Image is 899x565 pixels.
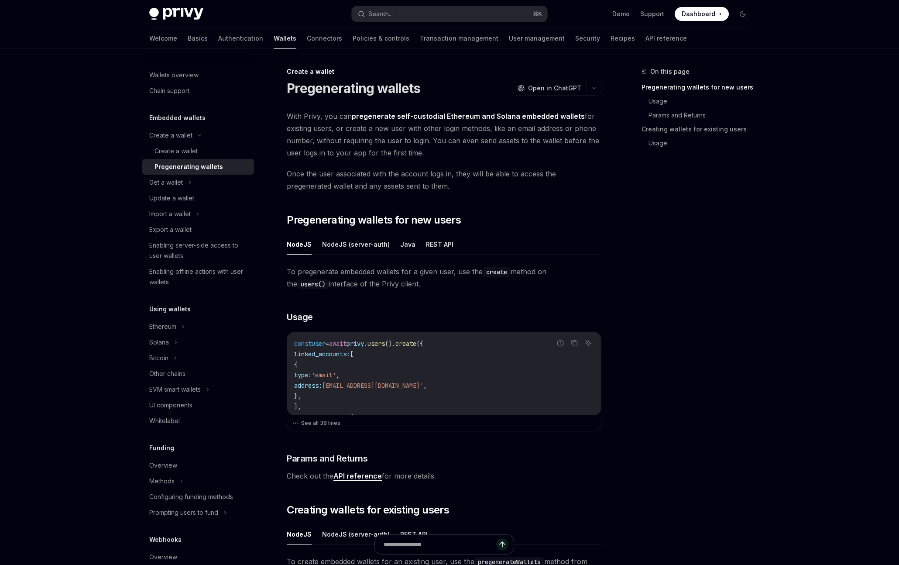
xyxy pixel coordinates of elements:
a: API reference [645,28,687,49]
span: On this page [650,66,690,77]
a: Dashboard [675,7,729,21]
button: Send message [496,538,508,551]
div: Search... [368,9,393,19]
div: Configuring funding methods [149,492,233,502]
div: Chain support [149,86,189,96]
div: Get a wallet [149,177,183,188]
span: Dashboard [682,10,715,18]
h5: Webhooks [149,534,182,545]
span: [ [350,350,353,358]
button: NodeJS (server-auth) [322,524,390,544]
a: Enabling server-side access to user wallets [142,238,254,264]
a: Create a wallet [142,143,254,159]
span: user [312,340,326,348]
a: Whitelabel [142,413,254,429]
span: To pregenerate embedded wallets for a given user, use the method on the interface of the Privy cl... [287,265,601,290]
span: Pregenerating wallets for new users [287,213,461,227]
a: Update a wallet [142,190,254,206]
a: Usage [649,94,757,108]
code: create [483,267,511,277]
span: await [329,340,347,348]
div: Methods [149,476,175,486]
a: Creating wallets for existing users [642,122,757,136]
a: Policies & controls [353,28,409,49]
span: , [336,371,340,379]
div: Solana [149,337,169,348]
a: Overview [142,549,254,565]
h5: Embedded wallets [149,113,206,123]
button: Ask AI [583,338,594,349]
span: users [367,340,385,348]
h5: Funding [149,443,174,453]
div: UI components [149,400,192,410]
h5: Using wallets [149,304,191,314]
span: ({ [416,340,423,348]
button: NodeJS [287,234,312,255]
span: , [423,382,427,389]
div: Enabling server-side access to user wallets [149,240,249,261]
div: Ethereum [149,321,176,332]
div: EVM smart wallets [149,384,201,395]
a: Enabling offline actions with user wallets [142,264,254,290]
button: Toggle dark mode [736,7,750,21]
div: Import a wallet [149,209,191,219]
span: ], [294,403,301,410]
span: 'email' [312,371,336,379]
a: Other chains [142,366,254,382]
span: Usage [287,311,313,323]
button: Java [400,234,415,255]
a: Connectors [307,28,342,49]
a: API reference [333,472,382,481]
div: Create a wallet [154,146,198,156]
div: Export a wallet [149,224,192,235]
div: Overview [149,460,177,471]
span: linked_accounts: [294,350,350,358]
a: Security [575,28,600,49]
a: Welcome [149,28,177,49]
span: const [294,340,312,348]
div: Pregenerating wallets [154,162,223,172]
a: Pregenerating wallets [142,159,254,175]
button: Report incorrect code [555,338,566,349]
div: Prompting users to fund [149,507,218,518]
span: With Privy, you can for existing users, or create a new user with other login methods, like an em... [287,110,601,159]
div: Wallets overview [149,70,199,80]
div: Overview [149,552,177,562]
a: Transaction management [420,28,498,49]
span: }, [294,392,301,400]
a: Recipes [611,28,635,49]
a: Support [640,10,664,18]
span: Check out the for more details. [287,470,601,482]
span: type: [294,371,312,379]
a: Export a wallet [142,222,254,238]
span: { [350,413,353,421]
div: Update a wallet [149,193,194,203]
button: Open in ChatGPT [512,81,587,96]
span: . [364,340,367,348]
span: { [294,361,298,369]
span: = [326,340,329,348]
a: UI components [142,397,254,413]
a: User management [509,28,565,49]
a: Basics [188,28,208,49]
a: Wallets overview [142,67,254,83]
button: REST API [400,524,428,544]
a: Authentication [218,28,263,49]
span: create [395,340,416,348]
a: Demo [612,10,630,18]
div: Bitcoin [149,353,168,363]
div: Create a wallet [149,130,192,141]
h1: Pregenerating wallets [287,80,420,96]
span: Open in ChatGPT [528,84,581,93]
a: Chain support [142,83,254,99]
span: ⌘ K [533,10,542,17]
div: Create a wallet [287,67,601,76]
div: Whitelabel [149,416,180,426]
button: NodeJS [287,524,312,544]
span: custom_metadata: [294,413,350,421]
span: [EMAIL_ADDRESS][DOMAIN_NAME]' [322,382,423,389]
div: Other chains [149,369,185,379]
button: REST API [426,234,453,255]
strong: pregenerate self-custodial Ethereum and Solana embedded wallets [352,112,585,121]
span: Once the user associated with the account logs in, they will be able to access the pregenerated w... [287,168,601,192]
